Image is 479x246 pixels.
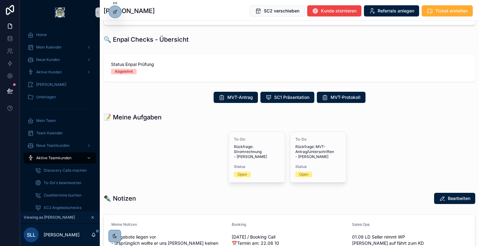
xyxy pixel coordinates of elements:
a: To-DoRückfrage: Stromrechnung - [PERSON_NAME]StatusOpen [229,132,285,183]
button: MVT-Protokoll [317,92,365,103]
a: Team Kalender [24,128,96,139]
span: Discovery Calls machen [44,168,87,173]
span: Sales Ops [352,222,370,227]
span: Aktive Teamkunden [36,155,71,160]
button: Bearbeiten [434,193,475,204]
a: Home [24,29,96,40]
span: Ticket erstellen [435,8,468,14]
div: scrollable content [20,25,100,211]
a: Unterlagen [24,91,96,103]
span: Mein Kalender [36,45,62,50]
h1: [PERSON_NAME] [104,7,155,15]
span: MVT-Protokoll [331,94,360,100]
a: Aktive Teamkunden [24,152,96,164]
button: MVT-Antrag [214,92,258,103]
span: Rückfrage: Stromrechnung - [PERSON_NAME] [234,144,280,159]
a: Mein Kalender [24,42,96,53]
a: Aktive Kunden [24,67,96,78]
button: Kunde stornieren [307,5,361,16]
button: SC2 verschieben [250,5,305,16]
h1: ✒️ Notizen [104,194,136,203]
span: Bearbeiten [448,195,470,202]
a: [PERSON_NAME] [24,79,96,90]
a: Discovery Calls machen [31,165,96,176]
span: Status [234,164,280,169]
button: Referrals anlegen [364,5,419,16]
span: MVT-Antrag [227,94,253,100]
span: Home [36,32,47,37]
a: SC2 Angebotschecks [31,202,96,213]
span: SLL [27,231,36,239]
a: Mein Team [24,115,96,126]
span: Status [295,164,341,169]
button: SC1 Präsentation [260,92,314,103]
span: Kunde stornieren [321,8,356,14]
button: Ticket erstellen [422,5,473,16]
span: Aktive Kunden [36,70,62,75]
h1: 🔍 Enpal Checks - Übersicht [104,35,189,44]
span: SC2 Angebotschecks [44,205,81,210]
span: Meine Notizen [111,222,137,227]
span: Viewing as [PERSON_NAME] [24,215,75,220]
span: Mein Team [36,118,56,123]
span: Neue Teamkunden [36,143,70,148]
div: Open [299,172,308,177]
span: Neue Kunden [36,57,60,62]
a: Neue Teamkunden [24,140,96,151]
span: SC1 Präsentation [274,94,309,100]
span: To-Do [295,137,341,142]
a: Neue Kunden [24,54,96,65]
a: To-Do's beantworten [31,177,96,188]
span: [PERSON_NAME] [36,82,66,87]
div: Abgelehnt [115,69,133,74]
p: [PERSON_NAME] [44,232,80,238]
span: Rückfrage: MVT-Antrag/Unterschriften - [PERSON_NAME] [295,144,341,159]
h1: 📝 Meine Aufgaben [104,113,162,122]
span: Team Kalender [36,131,63,136]
span: To-Do's beantworten [44,180,81,185]
span: Zweittermine buchen [44,193,81,198]
span: Booking [232,222,246,227]
img: App logo [55,7,65,17]
span: Referrals anlegen [378,8,414,14]
div: Open [238,172,247,177]
span: Unterlagen [36,95,56,100]
span: SC2 verschieben [264,8,299,14]
a: To-DoRückfrage: MVT-Antrag/Unterschriften - [PERSON_NAME]StatusOpen [290,132,346,183]
a: Zweittermine buchen [31,190,96,201]
span: Status Enpal Prüfung [111,61,468,67]
span: To-Do [234,137,280,142]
